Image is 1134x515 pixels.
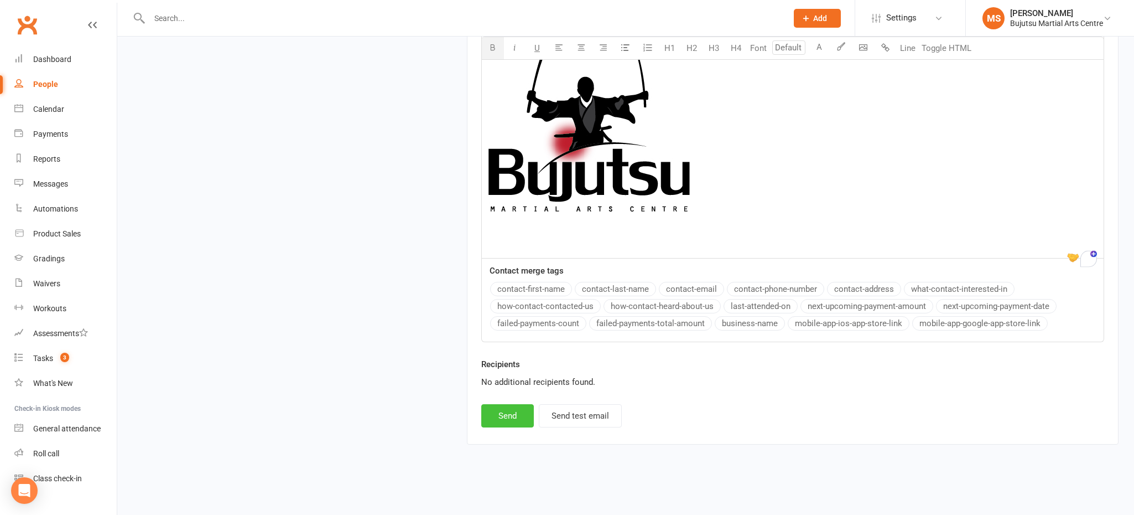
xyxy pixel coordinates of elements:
[33,354,53,363] div: Tasks
[33,55,71,64] div: Dashboard
[539,404,622,428] button: Send test email
[794,9,841,28] button: Add
[659,37,681,59] button: H1
[14,296,117,321] a: Workouts
[886,6,917,30] span: Settings
[490,316,586,331] button: failed-payments-count
[11,477,38,504] div: Open Intercom Messenger
[897,37,919,59] button: Line
[912,316,1048,331] button: mobile-app-google-app-store-link
[14,271,117,296] a: Waivers
[33,105,64,114] div: Calendar
[33,179,68,188] div: Messages
[659,282,724,296] button: contact-email
[14,321,117,346] a: Assessments
[14,371,117,396] a: What's New
[13,11,41,39] a: Clubworx
[14,197,117,222] a: Automations
[481,358,520,371] label: Recipients
[982,7,1005,29] div: MS
[33,229,81,238] div: Product Sales
[604,299,721,313] button: how-contact-heard-about-us
[827,282,901,296] button: contact-address
[14,441,117,466] a: Roll call
[14,222,117,246] a: Product Sales
[146,11,780,26] input: Search...
[772,40,805,55] input: Default
[33,154,60,163] div: Reports
[14,72,117,97] a: People
[727,282,824,296] button: contact-phone-number
[813,14,827,23] span: Add
[14,122,117,147] a: Payments
[488,34,690,212] img: 2035d717-7c62-463b-a115-6a901fd5f771.jpg
[60,353,69,362] span: 3
[33,329,88,338] div: Assessments
[33,424,101,433] div: General attendance
[14,416,117,441] a: General attendance kiosk mode
[800,299,933,313] button: next-upcoming-payment-amount
[526,37,548,59] button: U
[681,37,703,59] button: H2
[1010,8,1103,18] div: [PERSON_NAME]
[33,254,65,263] div: Gradings
[33,130,68,138] div: Payments
[534,43,540,53] span: U
[14,246,117,271] a: Gradings
[14,172,117,197] a: Messages
[1010,18,1103,28] div: Bujutsu Martial Arts Centre
[788,316,909,331] button: mobile-app-ios-app-store-link
[33,304,66,313] div: Workouts
[14,47,117,72] a: Dashboard
[490,299,601,313] button: how-contact-contacted-us
[481,404,534,428] button: Send
[747,37,769,59] button: Font
[14,466,117,491] a: Class kiosk mode
[14,346,117,371] a: Tasks 3
[33,279,60,288] div: Waivers
[33,204,78,213] div: Automations
[936,299,1057,313] button: next-upcoming-payment-date
[33,80,58,89] div: People
[919,37,974,59] button: Toggle HTML
[33,474,82,483] div: Class check-in
[904,282,1015,296] button: what-contact-interested-in
[33,449,59,458] div: Roll call
[490,264,564,277] label: Contact merge tags
[33,379,73,388] div: What's New
[725,37,747,59] button: H4
[808,37,830,59] button: A
[575,282,656,296] button: contact-last-name
[490,282,572,296] button: contact-first-name
[14,97,117,122] a: Calendar
[589,316,712,331] button: failed-payments-total-amount
[14,147,117,172] a: Reports
[724,299,798,313] button: last-attended-on
[481,375,1104,389] div: No additional recipients found.
[703,37,725,59] button: H3
[715,316,785,331] button: business-name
